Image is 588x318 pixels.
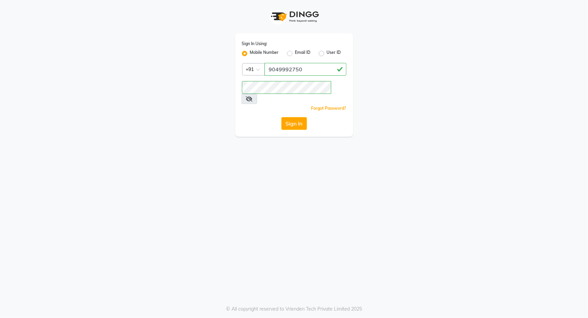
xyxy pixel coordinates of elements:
label: Mobile Number [250,49,279,58]
button: Sign In [281,117,307,130]
label: Sign In Using: [242,41,268,47]
input: Username [265,63,346,76]
label: User ID [327,49,341,58]
label: Email ID [295,49,311,58]
img: logo1.svg [267,7,321,27]
a: Forgot Password? [311,106,346,111]
input: Username [242,81,331,94]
